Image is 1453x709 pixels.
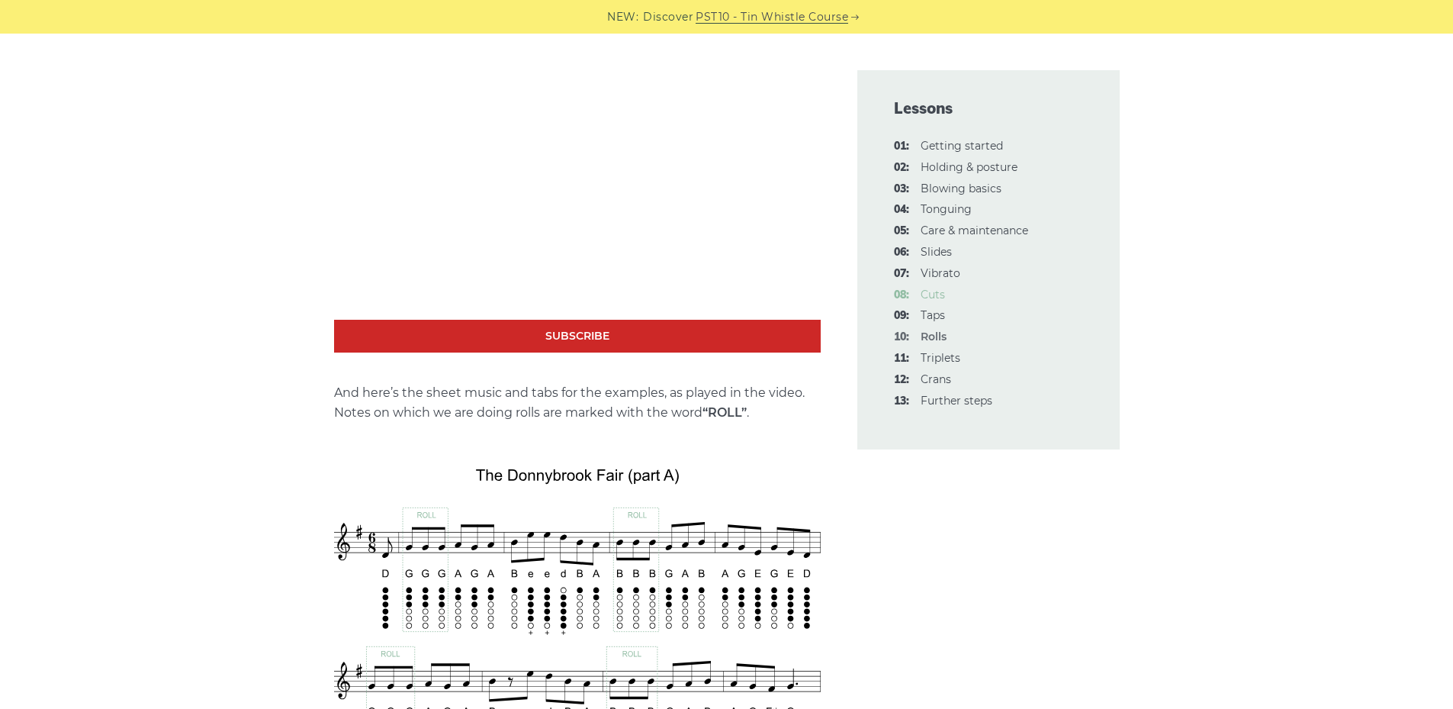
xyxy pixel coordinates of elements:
[921,202,972,216] a: 04:Tonguing
[894,392,909,411] span: 13:
[643,8,693,26] span: Discover
[894,137,909,156] span: 01:
[894,307,909,325] span: 09:
[334,320,821,353] a: Subscribe
[921,330,947,343] strong: Rolls
[921,224,1028,237] a: 05:Care & maintenance
[921,288,945,301] a: 08:Cuts
[921,308,945,322] a: 09:Taps
[894,243,909,262] span: 06:
[921,394,992,408] a: 13:Further steps
[894,159,909,177] span: 02:
[894,222,909,240] span: 05:
[334,383,821,423] p: And here’s the sheet music and tabs for the examples, as played in the video. Notes on which we a...
[921,351,960,365] a: 11:Triplets
[696,8,848,26] a: PST10 - Tin Whistle Course
[334,46,821,320] iframe: Tin Whistle Rolls - The Donnybrook Fair & The Drunken Landlady
[921,182,1001,195] a: 03:Blowing basics
[894,286,909,305] span: 08:
[894,371,909,389] span: 12:
[894,201,909,219] span: 04:
[607,8,638,26] span: NEW:
[894,328,909,346] span: 10:
[921,139,1003,153] a: 01:Getting started
[894,98,1083,119] span: Lessons
[921,372,951,386] a: 12:Crans
[894,180,909,198] span: 03:
[894,350,909,368] span: 11:
[702,405,747,420] strong: “ROLL”
[921,160,1017,174] a: 02:Holding & posture
[921,266,960,280] a: 07:Vibrato
[921,245,952,259] a: 06:Slides
[894,265,909,283] span: 07:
